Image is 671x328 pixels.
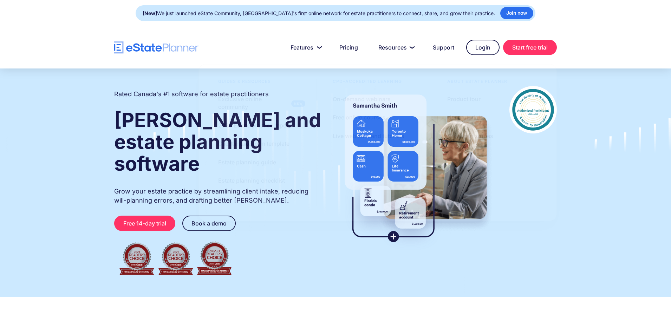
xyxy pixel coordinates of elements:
[209,92,310,114] a: Exclusive online community
[209,155,285,170] a: Estate planning guide
[209,192,239,206] a: Blog
[439,78,516,88] div: About estate planner
[439,92,490,106] a: Product tour
[439,110,492,125] a: User tutorials
[324,110,395,125] a: Free online courses
[218,177,285,184] div: Estate planning checklist
[370,40,421,54] a: Resources
[324,78,411,88] div: CPD–accredited learning
[143,10,157,16] strong: [New]
[182,216,236,231] a: Book a demo
[324,129,413,143] a: Live webinars and tutorials
[448,132,494,140] div: Customer stories
[218,158,276,166] div: Estate planning guide
[209,78,280,88] div: Guides & resources
[114,41,198,54] a: home
[331,40,366,54] a: Pricing
[218,195,230,203] div: Blog
[209,137,298,151] a: Client intake form template
[218,122,291,129] div: 2025 Estate practice report
[114,216,175,231] a: Free 14-day trial
[324,92,400,106] a: On-demand webinars
[143,8,495,18] div: We just launched eState Community, [GEOGRAPHIC_DATA]'s first online network for estate practition...
[448,95,481,103] div: Product tour
[503,40,557,55] a: Start free trial
[218,95,288,111] div: Exclusive online community
[209,118,299,133] a: 2025 Estate practice report
[333,95,391,103] div: On-demand webinars
[333,114,386,122] div: Free online courses
[114,108,321,176] strong: [PERSON_NAME] and estate planning software
[448,114,483,122] div: User tutorials
[500,7,533,19] a: Join now
[209,173,294,188] a: Estate planning checklist
[424,40,463,54] a: Support
[439,129,502,143] a: Customer stories
[114,187,322,205] p: Grow your estate practice by streamlining client intake, reducing will-planning errors, and draft...
[466,40,500,55] a: Login
[114,90,269,99] h2: Rated Canada's #1 software for estate practitioners
[282,40,327,54] a: Features
[218,140,289,148] div: Client intake form template
[333,132,405,140] div: Live webinars and tutorials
